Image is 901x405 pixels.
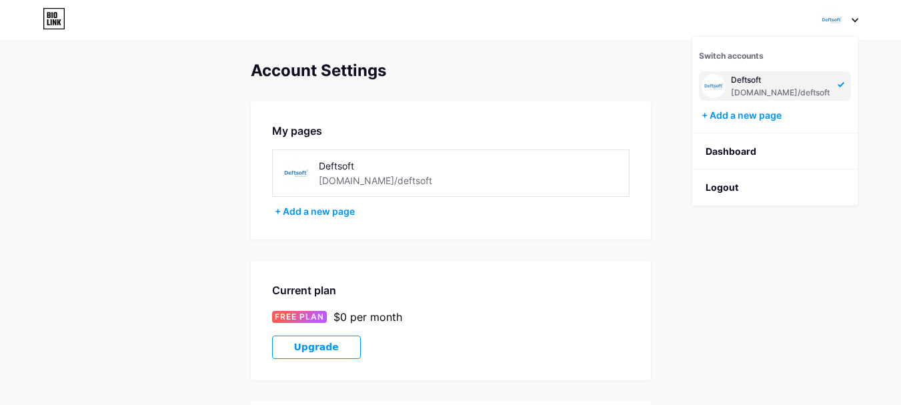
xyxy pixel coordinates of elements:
[281,158,311,188] img: deftsoft
[275,205,630,218] div: + Add a new page
[699,51,764,61] span: Switch accounts
[319,173,432,187] div: [DOMAIN_NAME]/deftsoft
[294,342,339,353] span: Upgrade
[251,61,651,80] div: Account Settings
[702,74,726,98] img: Deftsoft
[272,282,630,298] div: Current plan
[333,309,402,325] div: $0 per month
[702,109,851,122] div: + Add a new page
[272,123,630,139] div: My pages
[731,75,830,85] div: Deftsoft
[319,159,468,173] div: Deftsoft
[731,87,830,98] div: [DOMAIN_NAME]/deftsoft
[692,133,858,169] a: Dashboard
[819,7,844,33] img: Deftsoft
[692,169,858,206] li: Logout
[275,311,324,323] span: FREE PLAN
[272,336,361,359] button: Upgrade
